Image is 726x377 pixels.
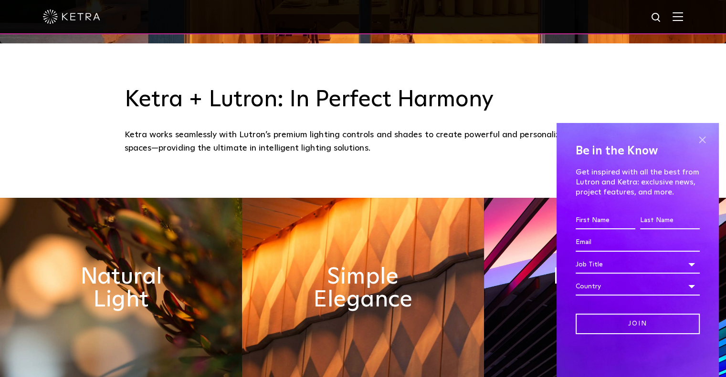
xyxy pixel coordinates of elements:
input: Email [576,234,700,252]
p: Get inspired with all the best from Lutron and Ketra: exclusive news, project features, and more. [576,167,700,197]
div: Country [576,277,700,295]
img: search icon [651,12,663,24]
div: Ketra works seamlessly with Lutron’s premium lighting controls and shades to create powerful and ... [125,128,602,155]
div: Job Title [576,255,700,274]
h2: Flexible & Timeless [545,265,666,311]
input: Last Name [640,212,700,230]
img: ketra-logo-2019-white [43,10,100,24]
h3: Ketra + Lutron: In Perfect Harmony [125,86,602,114]
input: First Name [576,212,635,230]
h4: Be in the Know [576,142,700,160]
input: Join [576,314,700,334]
h2: Natural Light [61,265,182,311]
h2: Simple Elegance [303,265,424,311]
img: Hamburger%20Nav.svg [673,12,683,21]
